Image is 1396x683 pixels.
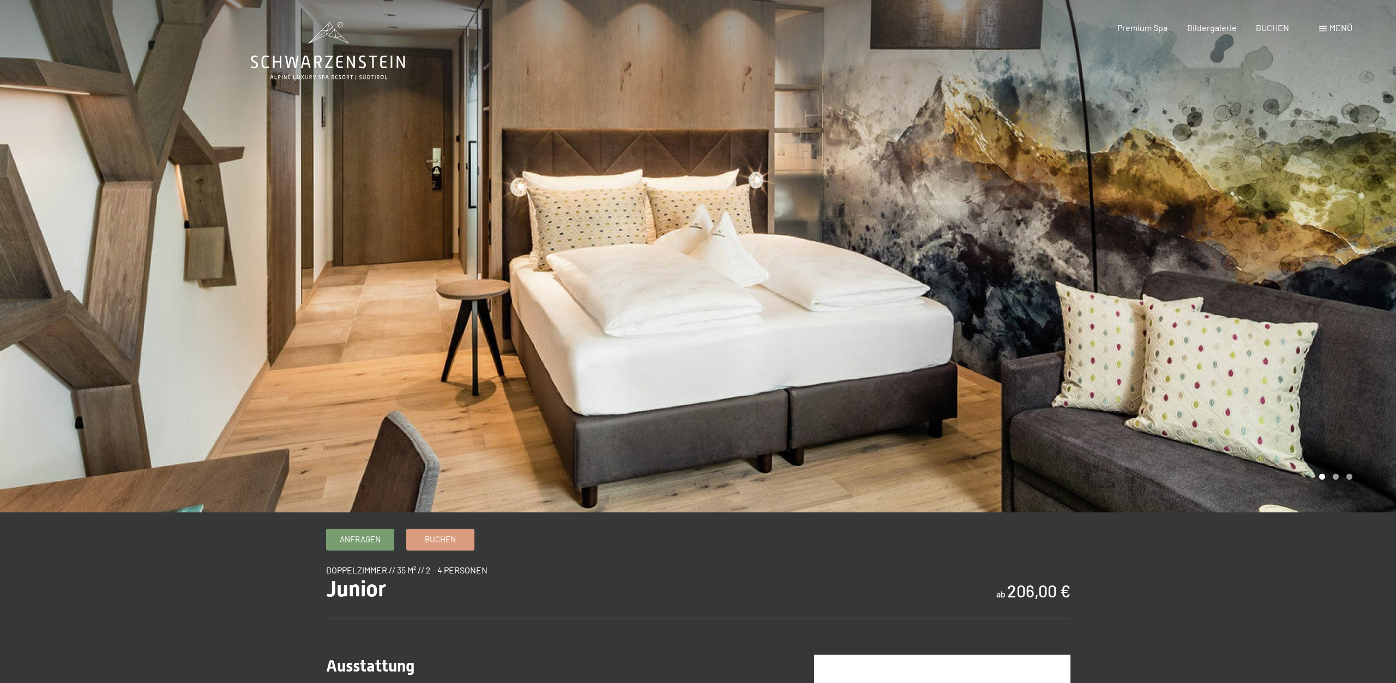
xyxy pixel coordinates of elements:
a: BUCHEN [1256,22,1289,33]
span: Ausstattung [326,656,414,675]
b: 206,00 € [1007,581,1070,601]
a: Premium Spa [1117,22,1168,33]
span: Buchen [425,534,456,545]
span: Menü [1329,22,1352,33]
a: Anfragen [327,529,394,550]
span: Junior [326,576,386,602]
span: Anfragen [340,534,381,545]
span: ab [996,589,1006,599]
a: Buchen [407,529,474,550]
span: Doppelzimmer // 35 m² // 2 - 4 Personen [326,565,488,575]
a: Bildergalerie [1187,22,1237,33]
